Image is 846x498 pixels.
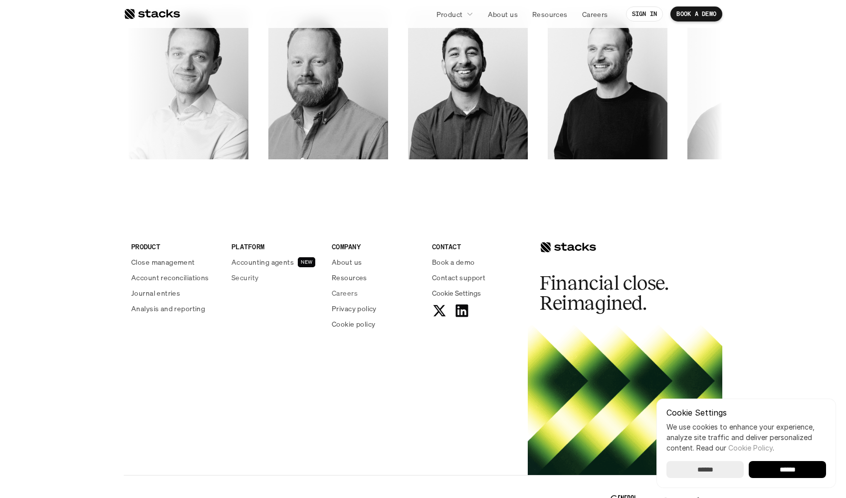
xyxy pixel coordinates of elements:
a: Security [231,272,320,283]
p: Accounting agents [231,257,294,267]
p: Resources [532,9,568,19]
p: Product [436,9,463,19]
p: COMPANY [332,241,420,252]
a: Contact support [432,272,520,283]
p: Cookie Settings [666,409,826,417]
h2: Financial close. Reimagined. [540,273,689,313]
a: BOOK A DEMO [670,6,722,21]
p: Careers [582,9,608,19]
p: Careers [332,288,358,298]
a: Resources [332,272,420,283]
p: SIGN IN [632,10,657,17]
a: Account reconciliations [131,272,219,283]
a: SIGN IN [626,6,663,21]
p: Resources [332,272,367,283]
a: Privacy policy [332,303,420,314]
a: Accounting agentsNEW [231,257,320,267]
p: Journal entries [131,288,180,298]
p: BOOK A DEMO [676,10,716,17]
a: Cookie policy [332,319,420,329]
p: Book a demo [432,257,475,267]
p: We use cookies to enhance your experience, analyze site traffic and deliver personalized content. [666,422,826,453]
p: About us [332,257,362,267]
p: Security [231,272,258,283]
p: Contact support [432,272,485,283]
a: Resources [526,5,574,23]
p: Analysis and reporting [131,303,205,314]
a: Close management [131,257,219,267]
span: Cookie Settings [432,288,481,298]
span: Read our . [696,444,774,452]
h2: NEW [301,259,312,265]
a: Careers [576,5,614,23]
p: Close management [131,257,195,267]
p: PRODUCT [131,241,219,252]
a: Careers [332,288,420,298]
p: Privacy policy [332,303,377,314]
a: Cookie Policy [728,444,773,452]
button: Cookie Trigger [432,288,481,298]
a: About us [482,5,524,23]
p: CONTACT [432,241,520,252]
p: Account reconciliations [131,272,209,283]
a: Journal entries [131,288,219,298]
a: Book a demo [432,257,520,267]
p: About us [488,9,518,19]
p: PLATFORM [231,241,320,252]
a: About us [332,257,420,267]
p: Cookie policy [332,319,375,329]
a: Analysis and reporting [131,303,219,314]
